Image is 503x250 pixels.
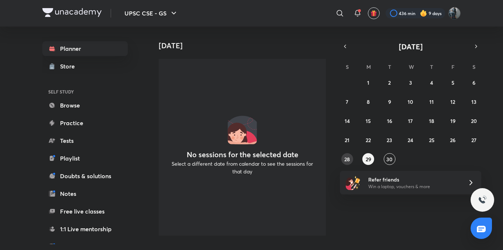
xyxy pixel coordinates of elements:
button: September 11, 2025 [426,96,437,108]
abbr: September 15, 2025 [366,117,371,124]
abbr: September 11, 2025 [429,98,434,105]
a: Company Logo [42,8,102,19]
button: September 21, 2025 [341,134,353,146]
button: September 17, 2025 [405,115,416,127]
p: Select a different date from calendar to see the sessions for that day [168,160,317,175]
abbr: September 5, 2025 [451,79,454,86]
button: September 13, 2025 [468,96,480,108]
abbr: September 4, 2025 [430,79,433,86]
abbr: September 1, 2025 [367,79,369,86]
abbr: September 16, 2025 [387,117,392,124]
abbr: Thursday [430,63,433,70]
abbr: September 19, 2025 [450,117,455,124]
abbr: September 3, 2025 [409,79,412,86]
button: UPSC CSE - GS [120,6,183,21]
button: September 5, 2025 [447,77,459,88]
h4: No sessions for the selected date [187,150,298,159]
h4: [DATE] [159,41,332,50]
button: September 24, 2025 [405,134,416,146]
abbr: September 25, 2025 [429,137,435,144]
p: Win a laptop, vouchers & more [368,183,459,190]
h6: Refer friends [368,176,459,183]
div: Store [60,62,79,71]
abbr: September 8, 2025 [367,98,370,105]
a: Planner [42,41,128,56]
img: Komal [448,7,461,20]
button: September 28, 2025 [341,153,353,165]
a: 1:1 Live mentorship [42,222,128,236]
button: September 1, 2025 [362,77,374,88]
abbr: September 7, 2025 [346,98,348,105]
abbr: September 14, 2025 [345,117,350,124]
abbr: September 30, 2025 [386,156,393,163]
img: ttu [478,196,487,204]
a: Browse [42,98,128,113]
abbr: Monday [366,63,371,70]
abbr: Wednesday [409,63,414,70]
abbr: September 17, 2025 [408,117,413,124]
img: avatar [370,10,377,17]
abbr: September 9, 2025 [388,98,391,105]
abbr: September 29, 2025 [366,156,371,163]
img: streak [420,10,427,17]
img: referral [346,175,360,190]
span: [DATE] [399,42,423,52]
button: September 9, 2025 [384,96,395,108]
button: September 15, 2025 [362,115,374,127]
h6: SELF STUDY [42,85,128,98]
abbr: September 28, 2025 [344,156,350,163]
abbr: September 12, 2025 [450,98,455,105]
button: avatar [368,7,380,19]
button: September 7, 2025 [341,96,353,108]
a: Store [42,59,128,74]
abbr: September 26, 2025 [450,137,455,144]
a: Notes [42,186,128,201]
button: September 23, 2025 [384,134,395,146]
button: September 16, 2025 [384,115,395,127]
button: September 2, 2025 [384,77,395,88]
button: September 8, 2025 [362,96,374,108]
a: Tests [42,133,128,148]
abbr: September 18, 2025 [429,117,434,124]
button: September 29, 2025 [362,153,374,165]
abbr: September 2, 2025 [388,79,391,86]
button: September 26, 2025 [447,134,459,146]
button: September 6, 2025 [468,77,480,88]
a: Free live classes [42,204,128,219]
abbr: September 6, 2025 [472,79,475,86]
a: Playlist [42,151,128,166]
abbr: September 23, 2025 [387,137,392,144]
abbr: September 10, 2025 [408,98,413,105]
abbr: September 22, 2025 [366,137,371,144]
button: September 22, 2025 [362,134,374,146]
a: Doubts & solutions [42,169,128,183]
button: September 12, 2025 [447,96,459,108]
button: [DATE] [350,41,471,52]
abbr: September 21, 2025 [345,137,349,144]
abbr: Friday [451,63,454,70]
abbr: September 20, 2025 [471,117,477,124]
abbr: Sunday [346,63,349,70]
abbr: Tuesday [388,63,391,70]
button: September 14, 2025 [341,115,353,127]
abbr: September 27, 2025 [471,137,476,144]
button: September 20, 2025 [468,115,480,127]
img: Company Logo [42,8,102,17]
a: Practice [42,116,128,130]
img: No events [228,115,257,144]
button: September 19, 2025 [447,115,459,127]
button: September 4, 2025 [426,77,437,88]
abbr: Saturday [472,63,475,70]
button: September 3, 2025 [405,77,416,88]
button: September 25, 2025 [426,134,437,146]
button: September 30, 2025 [384,153,395,165]
abbr: September 13, 2025 [471,98,476,105]
button: September 27, 2025 [468,134,480,146]
button: September 18, 2025 [426,115,437,127]
button: September 10, 2025 [405,96,416,108]
abbr: September 24, 2025 [408,137,413,144]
